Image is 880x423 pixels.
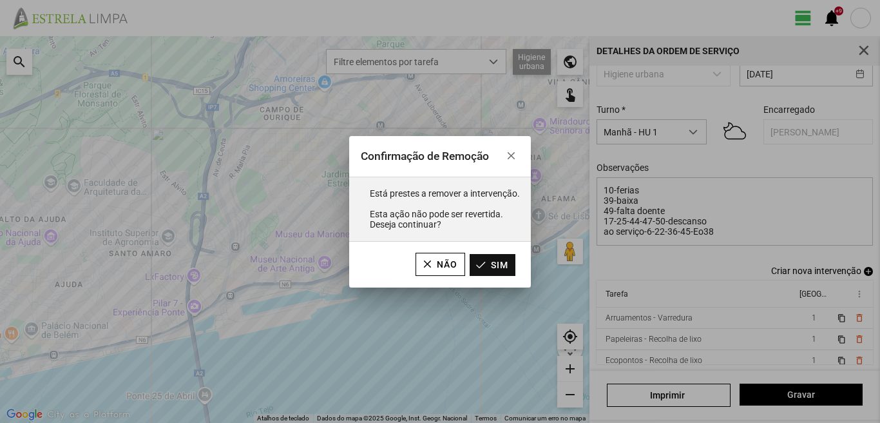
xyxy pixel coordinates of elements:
span: Sim [491,260,508,270]
span: Confirmação de Remoção [361,150,489,162]
button: Sim [470,254,515,276]
span: Não [437,259,457,270]
button: Não [416,253,465,276]
span: Está prestes a remover a intervenção. Esta ação não pode ser revertida. Deseja continuar? [370,188,520,230]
